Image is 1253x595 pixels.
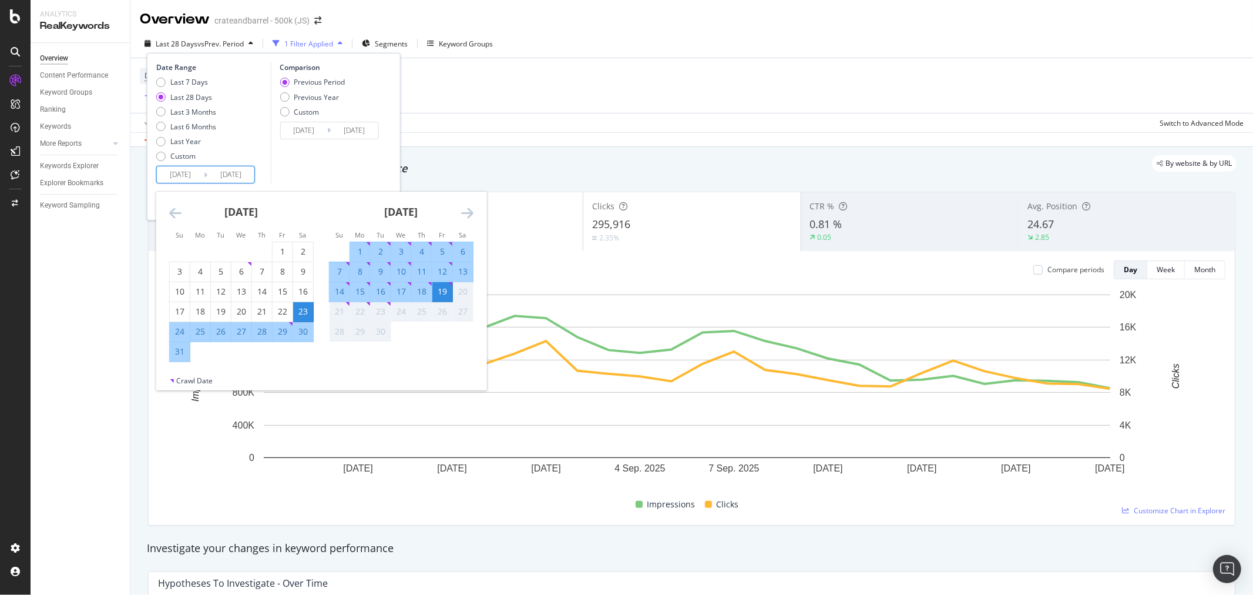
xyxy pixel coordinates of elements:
[412,246,432,258] div: 4
[314,16,321,25] div: arrow-right-arrow-left
[40,69,122,82] a: Content Performance
[211,266,231,278] div: 5
[231,306,251,317] div: 20
[1160,118,1244,128] div: Switch to Advanced Mode
[40,138,82,150] div: More Reports
[1120,290,1137,300] text: 20K
[437,464,466,474] text: [DATE]
[140,113,174,132] button: Apply
[40,138,110,150] a: More Reports
[391,262,411,282] td: Selected. Wednesday, September 10, 2025
[350,326,370,337] div: 29
[251,262,272,282] td: Choose Thursday, August 7, 2025 as your check-in date. It’s available.
[350,302,370,322] td: Not available. Monday, September 22, 2025
[461,206,473,220] div: Move forward to switch to the next month.
[190,282,210,302] td: Choose Monday, August 11, 2025 as your check-in date. It’s available.
[252,326,272,337] div: 28
[330,286,350,297] div: 14
[40,121,71,133] div: Keywords
[1120,420,1131,430] text: 4K
[357,34,412,53] button: Segments
[453,246,473,258] div: 6
[592,200,614,212] span: Clicks
[371,266,391,278] div: 9
[1147,260,1185,279] button: Week
[350,306,370,317] div: 22
[156,62,268,72] div: Date Range
[169,342,190,362] td: Selected. Sunday, August 31, 2025
[272,322,293,342] td: Selected. Friday, August 29, 2025
[1122,506,1225,516] a: Customize Chart in Explorer
[293,326,313,337] div: 30
[1185,260,1225,279] button: Month
[231,302,251,322] td: Choose Wednesday, August 20, 2025 as your check-in date. It’s available.
[412,266,432,278] div: 11
[432,266,452,278] div: 12
[273,266,293,278] div: 8
[169,262,190,282] td: Choose Sunday, August 3, 2025 as your check-in date. It’s available.
[412,286,432,297] div: 18
[272,282,293,302] td: Choose Friday, August 15, 2025 as your check-in date. It’s available.
[330,306,350,317] div: 21
[195,230,205,239] small: Mo
[350,282,370,302] td: Selected. Monday, September 15, 2025
[439,39,493,49] div: Keyword Groups
[170,92,212,102] div: Last 28 Days
[231,262,251,282] td: Choose Wednesday, August 6, 2025 as your check-in date. It’s available.
[813,464,842,474] text: [DATE]
[293,266,313,278] div: 9
[371,326,391,337] div: 30
[1194,265,1215,275] div: Month
[217,230,224,239] small: Tu
[330,326,350,337] div: 28
[1157,265,1175,275] div: Week
[280,122,327,139] input: Start Date
[169,282,190,302] td: Choose Sunday, August 10, 2025 as your check-in date. It’s available.
[280,92,345,102] div: Previous Year
[231,282,251,302] td: Choose Wednesday, August 13, 2025 as your check-in date. It’s available.
[293,302,313,322] td: Selected as start date. Saturday, August 23, 2025
[170,107,216,117] div: Last 3 Months
[1027,217,1054,231] span: 24.67
[170,136,201,146] div: Last Year
[335,230,343,239] small: Su
[231,286,251,297] div: 13
[350,262,370,282] td: Selected. Monday, September 8, 2025
[377,230,384,239] small: Tu
[236,230,246,239] small: We
[810,217,842,231] span: 0.81 %
[40,177,103,189] div: Explorer Bookmarks
[329,322,350,342] td: Not available. Sunday, September 28, 2025
[1095,464,1124,474] text: [DATE]
[156,39,197,49] span: Last 28 Days
[40,103,66,116] div: Ranking
[190,266,210,278] div: 4
[156,92,216,102] div: Last 28 Days
[391,266,411,278] div: 10
[293,286,313,297] div: 16
[350,266,370,278] div: 8
[251,302,272,322] td: Choose Thursday, August 21, 2025 as your check-in date. It’s available.
[231,326,251,337] div: 27
[40,160,99,172] div: Keywords Explorer
[273,326,293,337] div: 29
[211,306,231,317] div: 19
[592,236,597,240] img: Equal
[818,232,832,242] div: 0.05
[211,326,231,337] div: 26
[190,306,210,317] div: 18
[391,302,411,322] td: Not available. Wednesday, September 24, 2025
[329,262,350,282] td: Selected. Sunday, September 7, 2025
[40,121,122,133] a: Keywords
[156,136,216,146] div: Last Year
[190,302,210,322] td: Choose Monday, August 18, 2025 as your check-in date. It’s available.
[190,322,210,342] td: Selected. Monday, August 25, 2025
[273,306,293,317] div: 22
[1114,260,1147,279] button: Day
[330,266,350,278] div: 7
[293,242,313,262] td: Choose Saturday, August 2, 2025 as your check-in date. It’s available.
[1047,265,1104,275] div: Compare periods
[190,351,200,402] text: Impressions
[158,289,1216,493] svg: A chart.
